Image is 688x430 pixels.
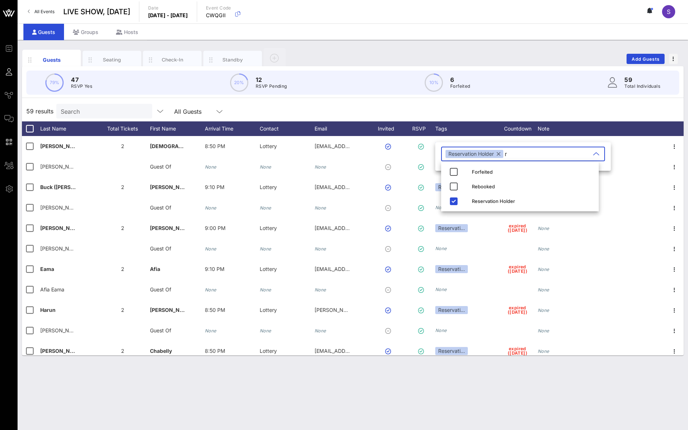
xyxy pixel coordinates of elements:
div: Groups [64,24,107,40]
i: None [315,205,326,211]
i: None [260,205,271,211]
span: 9:10 PM [205,184,225,190]
span: expired ([DATE]) [508,142,527,151]
p: 59 [624,75,660,84]
i: None [538,308,549,313]
span: expired ([DATE]) [508,306,527,314]
i: None [538,226,549,231]
div: Total Tickets [95,121,150,136]
span: [PERSON_NAME] [40,143,83,149]
i: None [315,328,326,333]
p: [DATE] - [DATE] [148,12,188,19]
span: Lottery [260,307,277,313]
div: Invited [369,121,410,136]
div: Countdown [497,121,538,136]
span: LIVE SHOW, [DATE] [63,6,130,17]
p: Total Individuals [624,83,660,90]
span: S [667,8,670,15]
i: None [315,164,326,170]
span: [PERSON_NAME][EMAIL_ADDRESS][DOMAIN_NAME] [315,307,445,313]
p: Forfeited [450,83,470,90]
div: Reservati… [435,306,468,314]
span: [PERSON_NAME] [40,348,83,354]
div: Forfeited [472,169,593,175]
i: None [435,246,447,251]
span: [EMAIL_ADDRESS][DOMAIN_NAME] [315,184,403,190]
div: 2 [95,218,150,238]
p: Event Code [206,4,231,12]
i: None [260,246,271,252]
a: All Events [23,6,59,18]
i: None [435,205,447,210]
p: RSVP Pending [256,83,287,90]
span: Guest Of [150,163,171,170]
div: Arrival Time [205,121,260,136]
span: [PERSON_NAME] [150,184,193,190]
div: Guests [23,24,64,40]
div: All Guests [174,108,202,115]
span: 8:50 PM [205,143,225,149]
i: None [315,287,326,293]
span: [DEMOGRAPHIC_DATA] [150,143,208,149]
span: Buck ([PERSON_NAME]) [40,184,101,190]
span: [PERSON_NAME] [150,225,193,231]
div: Check-In [156,56,189,63]
div: 2 [95,300,150,320]
span: Guest Of [150,204,171,211]
div: Reservati… [435,224,468,232]
span: 8:50 PM [205,307,225,313]
i: None [260,164,271,170]
div: Note [538,121,593,136]
span: Harun [40,307,56,313]
i: None [260,328,271,333]
span: [EMAIL_ADDRESS][DOMAIN_NAME] [315,143,403,149]
span: Lottery [260,266,277,272]
button: Add Guests [627,54,665,64]
i: None [205,328,217,333]
div: Tags [435,121,497,136]
span: [PERSON_NAME] [40,327,82,333]
div: RSVP [410,121,435,136]
span: [PERSON_NAME] [150,307,193,313]
span: [PERSON_NAME] ([PERSON_NAME]) [40,204,129,211]
div: Guests [35,56,68,64]
span: Add Guests [631,56,660,62]
span: [EMAIL_ADDRESS][DOMAIN_NAME] [315,225,403,231]
div: Reservati… [435,142,468,150]
div: Rebooked [472,184,593,189]
p: CWQGII [206,12,231,19]
span: [PERSON_NAME] [40,163,82,170]
div: 2 [95,341,150,361]
div: Reservati… [435,183,468,191]
div: Reservation Holder [445,150,503,158]
p: RSVP Yes [71,83,92,90]
p: 6 [450,75,470,84]
span: Lottery [260,348,277,354]
span: [EMAIL_ADDRESS][DOMAIN_NAME] [315,348,403,354]
div: Hosts [107,24,147,40]
p: Date [148,4,188,12]
span: Guest Of [150,286,171,293]
p: 12 [256,75,287,84]
span: Chabelly [150,348,172,354]
div: Reservation Holder [472,198,593,204]
i: None [205,246,217,252]
span: Eama [40,266,54,272]
span: [EMAIL_ADDRESS][DOMAIN_NAME] [315,266,403,272]
span: Lottery [260,143,277,149]
i: None [538,348,549,354]
span: 59 results [26,107,53,116]
span: [PERSON_NAME] [40,225,83,231]
div: S [662,5,675,18]
div: 2 [95,136,150,156]
span: expired ([DATE]) [508,347,527,355]
span: Afia [150,266,160,272]
span: expired ([DATE]) [508,224,527,233]
div: Contact [260,121,315,136]
p: 47 [71,75,92,84]
i: None [205,205,217,211]
i: None [538,246,549,252]
span: Lottery [260,184,277,190]
i: None [315,246,326,252]
div: All Guests [170,104,228,118]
